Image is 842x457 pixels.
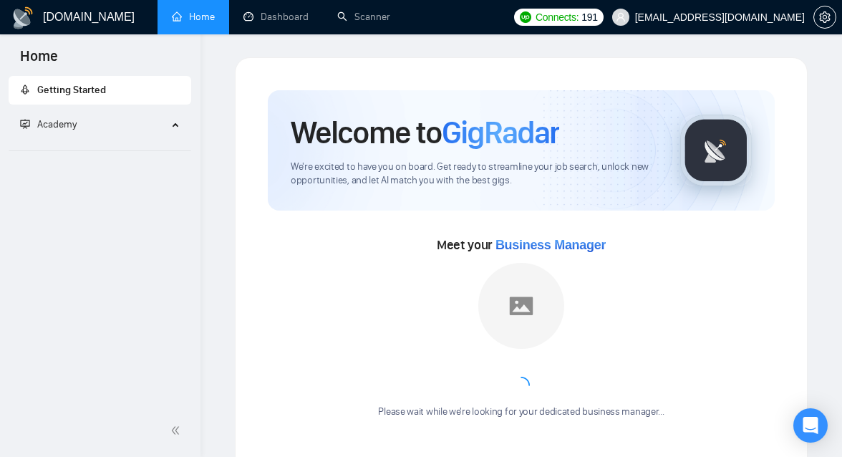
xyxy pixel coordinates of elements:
[337,11,390,23] a: searchScanner
[814,11,836,23] span: setting
[9,76,191,105] li: Getting Started
[291,160,657,188] span: We're excited to have you on board. Get ready to streamline your job search, unlock new opportuni...
[442,113,559,152] span: GigRadar
[37,118,77,130] span: Academy
[813,11,836,23] a: setting
[680,115,752,186] img: gigradar-logo.png
[291,113,559,152] h1: Welcome to
[172,11,215,23] a: homeHome
[520,11,531,23] img: upwork-logo.png
[20,85,30,95] span: rocket
[170,423,185,438] span: double-left
[581,9,597,25] span: 191
[37,84,106,96] span: Getting Started
[9,145,191,154] li: Academy Homepage
[243,11,309,23] a: dashboardDashboard
[510,375,533,398] span: loading
[20,118,77,130] span: Academy
[495,238,606,252] span: Business Manager
[813,6,836,29] button: setting
[793,408,828,443] div: Open Intercom Messenger
[536,9,579,25] span: Connects:
[9,46,69,76] span: Home
[11,6,34,29] img: logo
[20,119,30,129] span: fund-projection-screen
[437,237,606,253] span: Meet your
[616,12,626,22] span: user
[369,405,672,419] div: Please wait while we're looking for your dedicated business manager...
[478,263,564,349] img: placeholder.png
